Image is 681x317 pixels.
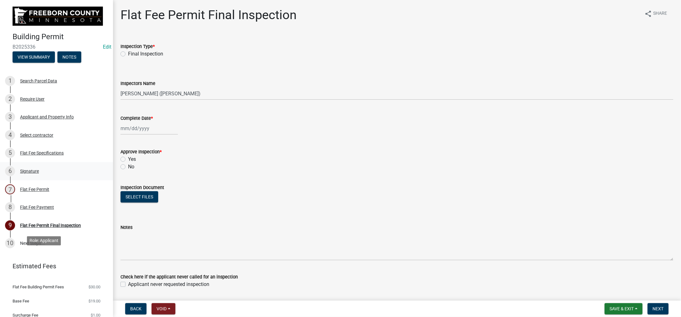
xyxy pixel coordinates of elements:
[5,94,15,104] div: 2
[13,55,55,60] wm-modal-confirm: Summary
[648,303,669,314] button: Next
[57,51,81,63] button: Notes
[121,116,153,121] label: Complete Date
[20,133,53,137] div: Select contractor
[103,44,111,50] wm-modal-confirm: Edit Application Number
[152,303,175,314] button: Void
[13,299,29,303] span: Base Fee
[128,281,209,288] label: Applicant never requested inspection
[57,55,81,60] wm-modal-confirm: Notes
[5,76,15,86] div: 1
[121,225,132,230] label: Notes
[121,275,238,279] label: Check here if the applicant never called for an inspection
[128,163,134,171] label: No
[20,187,49,192] div: Flat Fee Permit
[88,299,100,303] span: $19.00
[20,151,64,155] div: Flat Fee Specifications
[20,79,57,83] div: Search Parcel Data
[20,223,81,228] div: Flat Fee Permit Final Inspection
[640,8,672,20] button: shareShare
[5,130,15,140] div: 4
[13,44,100,50] span: B2025336
[645,10,652,18] i: share
[653,306,664,311] span: Next
[121,45,155,49] label: Inspection Type
[13,51,55,63] button: View Summary
[121,150,162,154] label: Approve Inspection
[121,82,155,86] label: Inspectors Name
[121,186,164,190] label: Inspection Document
[121,122,178,135] input: mm/dd/yyyy
[5,238,15,248] div: 10
[27,236,61,245] div: Role: Applicant
[610,306,634,311] span: Save & Exit
[5,220,15,230] div: 9
[20,115,74,119] div: Applicant and Property Info
[5,112,15,122] div: 3
[128,156,136,163] label: Yes
[125,303,147,314] button: Back
[5,148,15,158] div: 5
[20,97,45,101] div: Require User
[157,306,167,311] span: Void
[5,184,15,194] div: 7
[5,166,15,176] div: 6
[13,7,103,26] img: Freeborn County, Minnesota
[13,285,64,289] span: Flat Fee Building Permit Fees
[121,191,158,203] button: Select files
[605,303,643,314] button: Save & Exit
[130,306,142,311] span: Back
[5,202,15,212] div: 8
[20,205,54,209] div: Flat Fee Payment
[88,285,100,289] span: $30.00
[103,44,111,50] a: Edit
[13,32,108,41] h4: Building Permit
[128,50,163,58] label: Final Inspection
[653,10,667,18] span: Share
[121,8,297,23] h1: Flat Fee Permit Final Inspection
[20,169,39,173] div: Signature
[5,260,103,272] a: Estimated Fees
